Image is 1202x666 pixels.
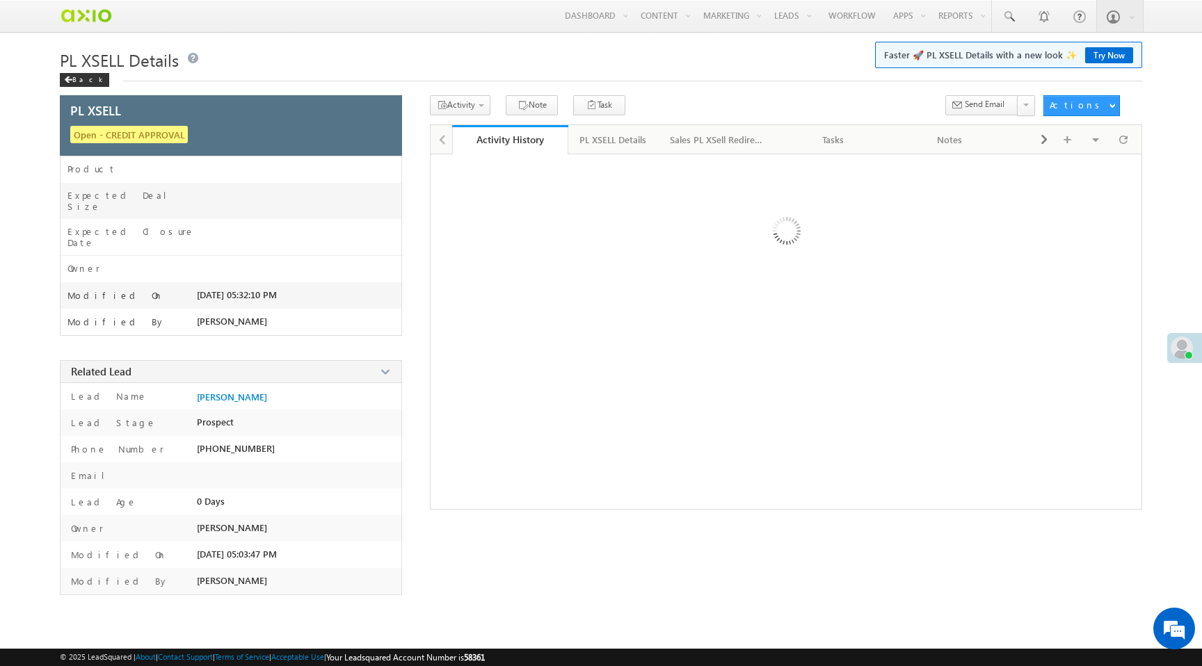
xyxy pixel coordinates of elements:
span: Related Lead [71,364,131,378]
a: Documents [1009,125,1125,154]
a: Activity History [452,125,569,154]
label: Product [67,163,116,174]
button: Actions [1043,95,1120,116]
div: PL XSELL Details [579,131,646,148]
a: Contact Support [158,652,213,661]
label: Modified By [67,575,169,587]
div: Documents [1020,131,1113,148]
span: Prospect [197,416,234,428]
div: Notes [904,131,997,148]
label: Expected Deal Size [67,190,197,212]
span: [PHONE_NUMBER] [197,443,275,454]
span: 58361 [464,652,485,663]
span: [DATE] 05:03:47 PM [197,549,277,560]
a: Tasks [776,125,892,154]
div: Back [60,73,109,87]
label: Lead Name [67,390,147,403]
span: Open - CREDIT APPROVAL [70,126,188,143]
a: PL XSELL Details [568,125,659,154]
label: Email [67,469,115,482]
a: Try Now [1085,47,1133,63]
button: Activity [430,95,490,115]
span: [PERSON_NAME] [197,522,267,533]
label: Owner [67,263,100,274]
img: Custom Logo [60,3,112,28]
label: Owner [67,522,104,535]
button: Send Email [945,95,1018,115]
span: [DATE] 05:32:10 PM [197,289,277,300]
label: Modified On [67,549,167,561]
label: Expected Closure Date [67,226,197,248]
label: Modified By [67,316,166,327]
button: Note [506,95,558,115]
span: [PERSON_NAME] [197,316,267,327]
span: © 2025 LeadSquared | | | | | [60,651,485,664]
label: Lead Stage [67,416,157,429]
div: Actions [1050,99,1105,111]
a: About [136,652,156,661]
span: PL XSELL Details [60,49,179,71]
span: Activity [447,99,475,110]
a: Terms of Service [215,652,269,661]
a: Notes [892,125,1009,154]
div: Activity History [463,133,559,146]
span: Your Leadsquared Account Number is [326,652,485,663]
li: Sales PL XSell Redirection [659,125,776,153]
button: Task [573,95,625,115]
span: Send Email [965,98,1004,111]
a: Acceptable Use [271,652,324,661]
span: 0 Days [197,496,225,507]
label: Modified On [67,290,163,301]
a: [PERSON_NAME] [197,391,267,403]
div: Tasks [787,131,880,148]
span: [PERSON_NAME] [197,575,267,586]
span: Faster 🚀 PL XSELL Details with a new look ✨ [884,48,1133,62]
div: Sales PL XSell Redirection [670,131,763,148]
label: Phone Number [67,443,164,455]
label: Lead Age [67,496,137,508]
a: Sales PL XSell Redirection [659,125,776,154]
span: PL XSELL [70,104,121,117]
img: Loading ... [714,161,858,305]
